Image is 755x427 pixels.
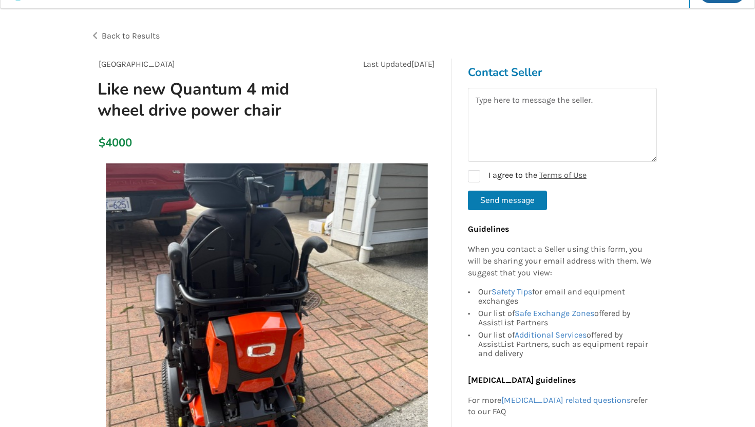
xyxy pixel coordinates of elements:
a: Terms of Use [539,170,587,180]
p: When you contact a Seller using this form, you will be sharing your email address with them. We s... [468,244,652,279]
h3: Contact Seller [468,65,657,80]
div: $4000 [99,136,104,150]
button: Send message [468,191,547,210]
div: Our list of offered by AssistList Partners, such as equipment repair and delivery [478,329,652,358]
b: Guidelines [468,224,509,234]
p: For more refer to our FAQ [468,395,652,418]
a: [MEDICAL_DATA] related questions [501,395,631,405]
a: Safe Exchange Zones [515,308,594,318]
a: Additional Services [515,330,587,340]
a: Safety Tips [492,287,532,296]
label: I agree to the [468,170,587,182]
div: Our for email and equipment exchanges [478,287,652,307]
b: [MEDICAL_DATA] guidelines [468,375,576,385]
span: [GEOGRAPHIC_DATA] [99,59,175,69]
span: Back to Results [102,31,160,41]
span: Last Updated [363,59,411,69]
h1: Like new Quantum 4 mid wheel drive power chair [89,79,332,121]
div: Our list of offered by AssistList Partners [478,307,652,329]
span: [DATE] [411,59,435,69]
